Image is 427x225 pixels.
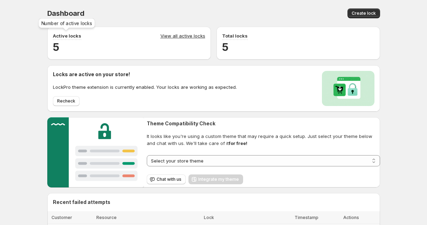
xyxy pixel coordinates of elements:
img: Locks activated [322,71,374,106]
h2: 5 [53,40,205,54]
p: Active locks [53,32,81,39]
span: Create lock [352,11,376,16]
button: Chat with us [147,174,186,184]
button: Recheck [53,96,80,106]
span: It looks like you're using a custom theme that may require a quick setup. Just select your theme ... [147,133,380,147]
p: Total locks [222,32,248,39]
span: Recheck [57,98,75,104]
a: View all active locks [160,32,205,40]
img: Customer support [47,117,144,187]
span: Customer [51,215,72,220]
h2: Theme Compatibility Check [147,120,380,127]
span: Dashboard [47,9,84,18]
span: Chat with us [157,177,181,182]
strong: for free! [229,140,247,146]
p: LockPro theme extension is currently enabled. Your locks are working as expected. [53,84,237,91]
span: Resource [96,215,117,220]
h2: Locks are active on your store! [53,71,237,78]
span: Lock [204,215,214,220]
span: Actions [343,215,359,220]
h2: 5 [222,40,374,54]
h2: Recent failed attempts [53,199,110,206]
button: Create lock [347,8,380,18]
span: Timestamp [295,215,318,220]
